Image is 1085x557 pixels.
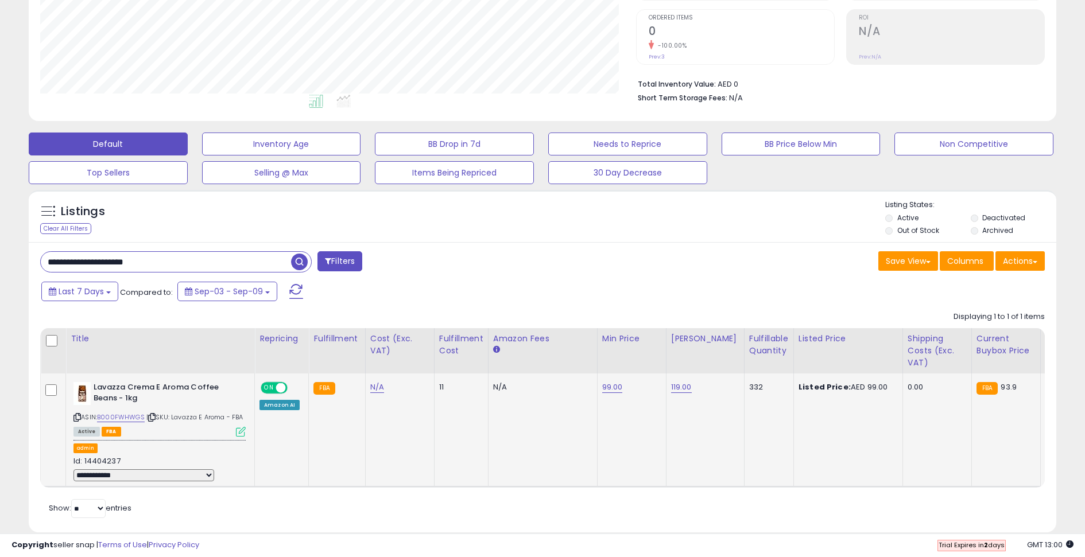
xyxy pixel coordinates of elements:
button: Filters [317,251,362,271]
a: B000FWHWGS [97,412,145,422]
button: Needs to Reprice [548,133,707,155]
div: Title [71,333,250,345]
a: 119.00 [671,381,692,393]
small: Prev: 3 [649,53,665,60]
div: ASIN: [73,382,246,435]
button: Top Sellers [29,161,188,184]
div: 11 [439,382,479,392]
div: 0.00 [908,382,963,392]
span: FBA [102,427,121,437]
div: Cost (Exc. VAT) [370,333,429,357]
button: Save View [878,251,938,271]
button: Default [29,133,188,155]
li: AED 0 [638,76,1036,90]
div: Displaying 1 to 1 of 1 items [954,311,1045,322]
a: N/A [370,381,384,393]
b: 2 [984,540,988,550]
button: Actions [995,251,1045,271]
span: ROI [859,15,1044,21]
span: ON [262,383,276,393]
div: Amazon AI [259,400,300,410]
label: Deactivated [982,213,1025,223]
b: Listed Price: [799,381,851,392]
span: Columns [947,255,983,267]
div: seller snap | | [11,540,199,551]
label: Archived [982,225,1013,235]
span: | SKU: Lavazza E Aroma - FBA [146,412,243,422]
button: 30 Day Decrease [548,161,707,184]
span: Trial Expires in days [939,540,1005,550]
b: Short Term Storage Fees: [638,93,727,103]
div: Repricing [259,333,304,345]
span: N/A [729,92,743,103]
small: FBA [976,382,998,395]
label: Out of Stock [897,225,939,235]
label: Active [897,213,919,223]
button: Inventory Age [202,133,361,155]
div: Fulfillment [313,333,360,345]
button: Items Being Repriced [375,161,534,184]
h2: 0 [649,25,834,40]
div: Fulfillment Cost [439,333,483,357]
span: 2025-09-17 13:00 GMT [1027,539,1074,550]
div: Amazon Fees [493,333,592,345]
span: 93.9 [1001,381,1017,392]
button: Non Competitive [894,133,1053,155]
button: BB Drop in 7d [375,133,534,155]
span: Show: entries [49,503,131,513]
div: [PERSON_NAME] [671,333,739,345]
a: 99.00 [602,381,623,393]
h5: Listings [61,204,105,220]
button: BB Price Below Min [722,133,881,155]
img: 41r7eRQGAHL._SL40_.jpg [73,382,91,405]
small: -100.00% [654,41,687,50]
h2: N/A [859,25,1044,40]
a: Terms of Use [98,539,147,550]
div: Min Price [602,333,661,345]
div: N/A [493,382,588,392]
b: Total Inventory Value: [638,79,716,89]
strong: Copyright [11,539,53,550]
a: Privacy Policy [149,539,199,550]
span: All listings currently available for purchase on Amazon [73,427,100,437]
div: Current Buybox Price [976,333,1036,357]
small: FBA [313,382,335,395]
div: Listed Price [799,333,898,345]
div: AED 99.00 [799,382,894,392]
span: Id: 14404237 [73,455,121,466]
div: Fulfillable Quantity [749,333,789,357]
small: Prev: N/A [859,53,881,60]
div: Clear All Filters [40,223,91,234]
button: Selling @ Max [202,161,361,184]
span: OFF [286,383,304,393]
div: Shipping Costs (Exc. VAT) [908,333,967,369]
span: Last 7 Days [59,286,104,297]
button: Last 7 Days [41,282,118,301]
p: Listing States: [885,200,1056,211]
button: Sep-03 - Sep-09 [177,282,277,301]
span: Compared to: [120,287,173,298]
button: Columns [940,251,994,271]
b: Lavazza Crema E Aroma Coffee Beans - 1kg [94,382,233,406]
button: admin [73,443,98,453]
small: Amazon Fees. [493,345,500,355]
span: Ordered Items [649,15,834,21]
div: 332 [749,382,785,392]
span: Sep-03 - Sep-09 [195,286,263,297]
